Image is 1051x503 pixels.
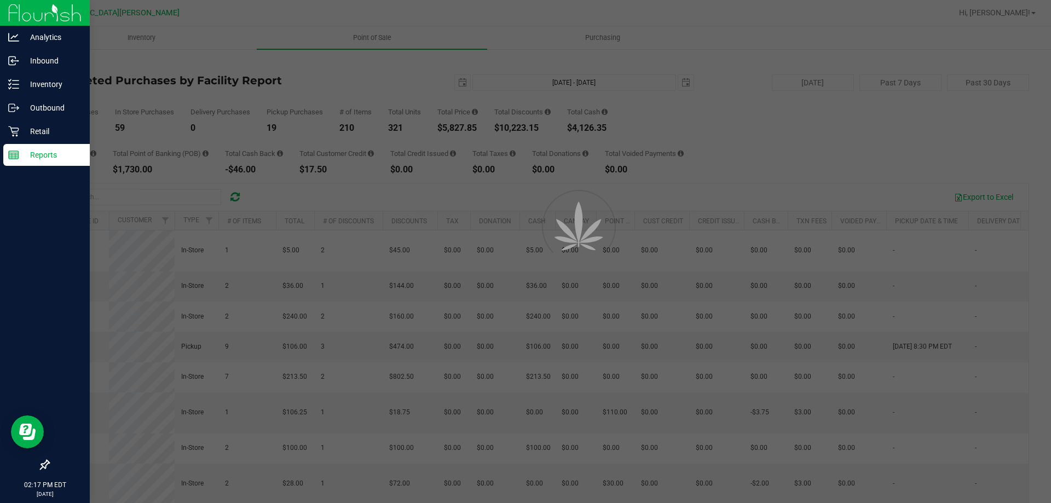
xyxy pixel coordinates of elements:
[19,31,85,44] p: Analytics
[19,101,85,114] p: Outbound
[8,126,19,137] inline-svg: Retail
[19,125,85,138] p: Retail
[19,148,85,161] p: Reports
[11,415,44,448] iframe: Resource center
[19,78,85,91] p: Inventory
[5,480,85,490] p: 02:17 PM EDT
[8,55,19,66] inline-svg: Inbound
[5,490,85,498] p: [DATE]
[8,149,19,160] inline-svg: Reports
[8,79,19,90] inline-svg: Inventory
[19,54,85,67] p: Inbound
[8,102,19,113] inline-svg: Outbound
[8,32,19,43] inline-svg: Analytics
